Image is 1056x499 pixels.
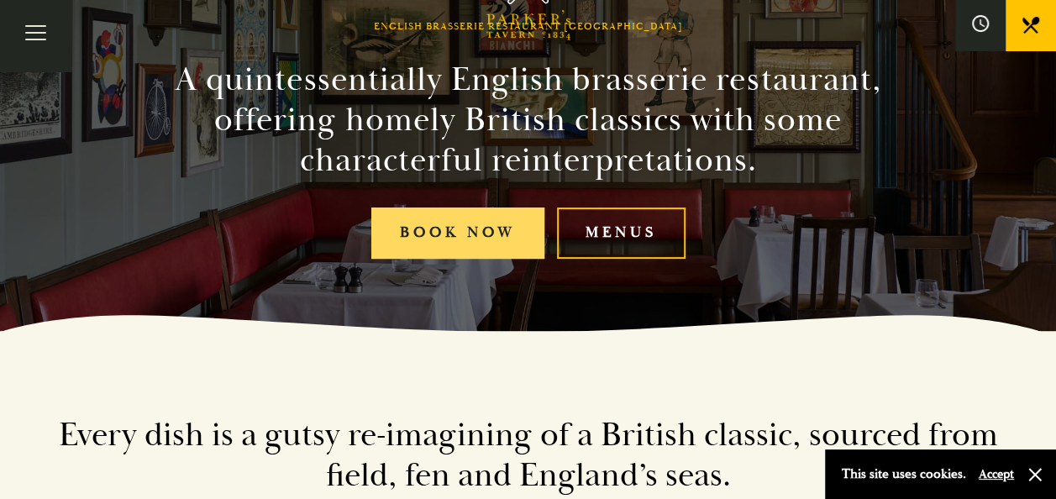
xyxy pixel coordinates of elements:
[842,462,966,486] p: This site uses cookies.
[371,207,544,259] a: Book Now
[979,466,1014,482] button: Accept
[557,207,686,259] a: Menus
[1027,466,1043,483] button: Close and accept
[50,415,1007,496] h2: Every dish is a gutsy re-imagining of a British classic, sourced from field, fen and England’s seas.
[145,60,912,181] h2: A quintessentially English brasserie restaurant, offering homely British classics with some chara...
[374,21,683,33] h1: English Brasserie Restaurant [GEOGRAPHIC_DATA]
